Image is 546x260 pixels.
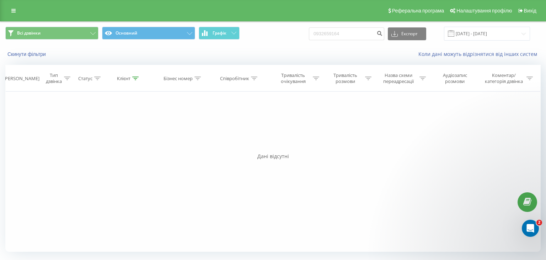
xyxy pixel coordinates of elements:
[536,220,542,225] span: 2
[380,72,418,84] div: Назва схеми переадресації
[309,27,384,40] input: Пошук за номером
[418,51,541,57] a: Коли дані можуть відрізнятися вiд інших систем
[45,72,62,84] div: Тип дзвінка
[327,72,363,84] div: Тривалість розмови
[164,76,193,82] div: Бізнес номер
[199,27,240,40] button: Графік
[78,76,92,82] div: Статус
[456,8,512,14] span: Налаштування профілю
[117,76,130,82] div: Клієнт
[5,27,98,40] button: Всі дзвінки
[5,51,49,57] button: Скинути фільтри
[522,220,539,237] iframe: Intercom live chat
[213,31,226,36] span: Графік
[434,72,476,84] div: Аудіозапис розмови
[5,153,541,160] div: Дані відсутні
[388,27,426,40] button: Експорт
[483,72,525,84] div: Коментар/категорія дзвінка
[392,8,444,14] span: Реферальна програма
[4,76,39,82] div: [PERSON_NAME]
[102,27,195,40] button: Основний
[220,76,249,82] div: Співробітник
[524,8,536,14] span: Вихід
[275,72,311,84] div: Тривалість очікування
[17,30,41,36] span: Всі дзвінки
